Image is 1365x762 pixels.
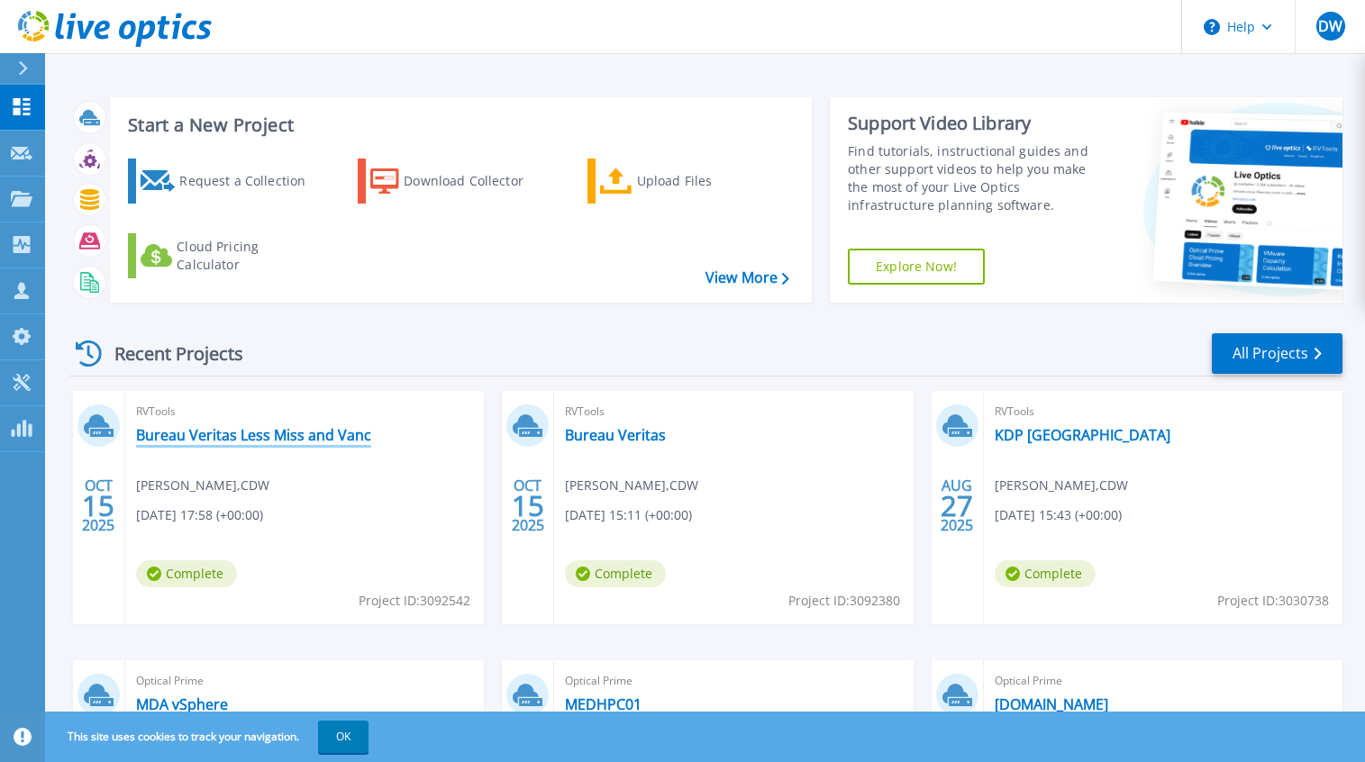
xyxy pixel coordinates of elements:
span: Project ID: 3030738 [1217,591,1329,611]
a: All Projects [1212,333,1342,374]
span: Optical Prime [995,671,1332,691]
a: KDP [GEOGRAPHIC_DATA] [995,426,1170,444]
span: [DATE] 15:11 (+00:00) [565,505,692,525]
div: OCT 2025 [81,473,115,539]
div: Cloud Pricing Calculator [177,238,321,274]
span: RVTools [995,402,1332,422]
span: 15 [82,498,114,513]
span: This site uses cookies to track your navigation. [50,721,369,753]
div: Upload Files [637,163,781,199]
a: MDA vSphere [136,695,228,713]
span: [PERSON_NAME] , CDW [136,476,269,495]
div: Request a Collection [179,163,323,199]
a: Upload Files [587,159,788,204]
a: Cloud Pricing Calculator [128,233,329,278]
a: View More [705,269,789,286]
span: Complete [995,560,1096,587]
a: MEDHPC01 [565,695,642,713]
div: OCT 2025 [511,473,545,539]
span: 15 [512,498,544,513]
a: [DOMAIN_NAME] [995,695,1108,713]
span: Complete [565,560,666,587]
span: DW [1318,19,1342,33]
span: RVTools [136,402,473,422]
div: Recent Projects [69,331,268,376]
h3: Start a New Project [128,115,788,135]
span: Optical Prime [565,671,902,691]
span: [DATE] 15:43 (+00:00) [995,505,1122,525]
div: AUG 2025 [940,473,974,539]
div: Find tutorials, instructional guides and other support videos to help you make the most of your L... [848,142,1105,214]
button: OK [318,721,369,753]
div: Support Video Library [848,112,1105,135]
span: Optical Prime [136,671,473,691]
a: Bureau Veritas [565,426,666,444]
span: Project ID: 3092542 [359,591,470,611]
a: Explore Now! [848,249,985,285]
a: Download Collector [358,159,559,204]
a: Bureau Veritas Less Miss and Vanc [136,426,371,444]
span: [DATE] 17:58 (+00:00) [136,505,263,525]
span: Project ID: 3092380 [788,591,900,611]
span: RVTools [565,402,902,422]
a: Request a Collection [128,159,329,204]
span: [PERSON_NAME] , CDW [565,476,698,495]
span: 27 [941,498,973,513]
span: [PERSON_NAME] , CDW [995,476,1128,495]
span: Complete [136,560,237,587]
div: Download Collector [404,163,548,199]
